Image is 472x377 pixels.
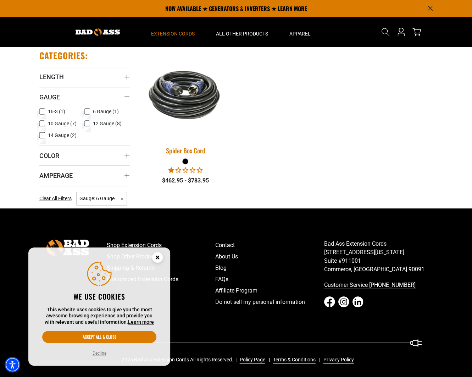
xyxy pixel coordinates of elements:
[93,109,119,114] span: 6 Gauge (1)
[140,50,231,158] a: black Spider Box Cord
[215,251,324,262] a: About Us
[145,247,170,269] button: Close this option
[352,296,363,307] a: LinkedIn - open in a new tab
[324,296,335,307] a: Facebook - open in a new tab
[39,67,130,87] summary: Length
[39,50,88,61] h2: Categories:
[39,171,73,180] span: Amperage
[39,196,72,201] span: Clear All Filters
[39,93,60,101] span: Gauge
[321,356,354,364] a: Privacy Policy
[122,356,359,364] div: 2025 Bad Ass Extension Cords All Rights Reserved.
[324,279,433,291] a: call 833-674-1699
[380,26,391,38] summary: Search
[42,331,156,343] button: Accept all & close
[151,31,195,37] span: Extension Cords
[395,17,407,47] a: Open this option
[216,31,268,37] span: All Other Products
[48,133,77,138] span: 14 Gauge (2)
[39,165,130,185] summary: Amperage
[411,28,422,36] a: cart
[136,64,235,125] img: black
[140,176,231,185] div: $462.95 - $783.95
[270,356,316,364] a: Terms & Conditions
[76,192,127,206] span: Gauge: 6 Gauge
[128,319,154,325] a: This website uses cookies to give you the most awesome browsing experience and provide you with r...
[237,356,265,364] a: Policy Page
[215,262,324,274] a: Blog
[215,285,324,296] a: Affiliate Program
[107,240,216,251] a: Shop Extension Cords
[140,17,205,47] summary: Extension Cords
[42,307,156,326] p: This website uses cookies to give you the most awesome browsing experience and provide you with r...
[338,296,349,307] a: Instagram - open in a new tab
[93,121,122,126] span: 12 Gauge (8)
[39,87,130,107] summary: Gauge
[48,121,77,126] span: 10 Gauge (7)
[215,240,324,251] a: Contact
[39,146,130,165] summary: Color
[42,292,156,301] h2: We use cookies
[324,240,433,274] p: Bad Ass Extension Cords [STREET_ADDRESS][US_STATE] Suite #911001 Commerce, [GEOGRAPHIC_DATA] 90091
[46,240,89,256] img: Bad Ass Extension Cords
[28,247,170,366] aside: Cookie Consent
[39,152,59,160] span: Color
[168,167,202,174] span: 1.00 stars
[76,195,127,202] a: Gauge: 6 Gauge
[39,195,74,202] a: Clear All Filters
[215,296,324,308] a: Do not sell my personal information
[205,17,279,47] summary: All Other Products
[289,31,311,37] span: Apparel
[39,73,64,81] span: Length
[140,147,231,154] div: Spider Box Cord
[48,109,65,114] span: 16-3 (1)
[90,350,109,357] button: Decline
[215,274,324,285] a: FAQs
[279,17,321,47] summary: Apparel
[76,28,120,36] img: Bad Ass Extension Cords
[5,357,20,372] div: Accessibility Menu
